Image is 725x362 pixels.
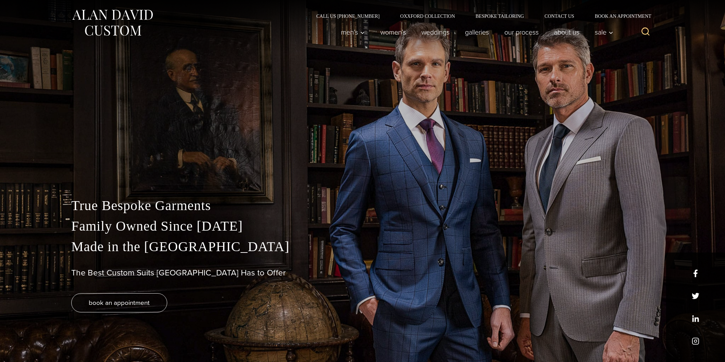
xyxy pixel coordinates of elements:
a: weddings [414,25,457,39]
a: instagram [692,337,699,345]
a: Call Us [PHONE_NUMBER] [306,14,390,18]
a: Book an Appointment [585,14,654,18]
a: facebook [692,270,699,277]
a: Bespoke Tailoring [465,14,534,18]
a: Oxxford Collection [390,14,465,18]
a: About Us [546,25,587,39]
span: book an appointment [89,298,150,308]
img: Alan David Custom [71,8,153,38]
span: Sale [595,29,613,36]
a: x/twitter [692,292,699,300]
a: Contact Us [534,14,585,18]
a: Women’s [373,25,414,39]
p: True Bespoke Garments Family Owned Since [DATE] Made in the [GEOGRAPHIC_DATA] [71,195,654,257]
nav: Primary Navigation [333,25,617,39]
nav: Secondary Navigation [306,14,654,18]
a: linkedin [692,315,699,322]
a: Our Process [497,25,546,39]
h1: The Best Custom Suits [GEOGRAPHIC_DATA] Has to Offer [71,268,654,278]
a: Galleries [457,25,497,39]
button: View Search Form [637,24,654,40]
span: Men’s [341,29,365,36]
a: book an appointment [71,293,167,312]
